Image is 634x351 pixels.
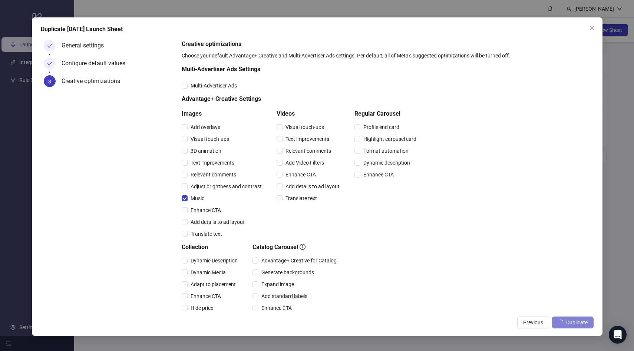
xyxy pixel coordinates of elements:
span: Enhance CTA [188,206,224,214]
button: Close [586,22,598,34]
span: check [47,43,52,49]
span: Translate text [188,230,225,238]
span: Profile end card [360,123,402,131]
span: Expand image [258,280,297,288]
span: Enhance CTA [188,292,224,300]
h5: Regular Carousel [354,109,419,118]
button: Previous [517,317,549,328]
h5: Advantage+ Creative Settings [182,95,419,103]
div: Open Intercom Messenger [609,326,627,344]
span: Multi-Advertiser Ads [188,82,240,90]
span: Add standard labels [258,292,310,300]
span: Format automation [360,147,412,155]
span: Relevant comments [283,147,334,155]
h5: Catalog Carousel [252,243,340,252]
span: Add Video Filters [283,159,327,167]
span: Music [188,194,207,202]
div: Duplicate [DATE] Launch Sheet [41,25,594,34]
span: 3 [48,79,51,85]
span: Relevant comments [188,170,239,179]
span: 3D animation [188,147,224,155]
span: Previous [523,319,543,325]
span: Hide price [188,304,216,312]
span: Adjust brightness and contrast [188,182,265,191]
div: General settings [62,40,110,52]
span: Translate text [283,194,320,202]
span: Advantage+ Creative for Catalog [258,256,340,265]
span: close [589,25,595,31]
div: Choose your default Advantage+ Creative and Multi-Advertiser Ads settings. Per default, all of Me... [182,52,590,60]
div: Creative optimizations [62,75,126,87]
span: Duplicate [566,319,588,325]
span: Add details to ad layout [283,182,343,191]
span: Add details to ad layout [188,218,248,226]
h5: Creative optimizations [182,40,590,49]
span: Enhance CTA [283,170,319,179]
div: Configure default values [62,57,131,69]
span: Text improvements [188,159,237,167]
h5: Multi-Advertiser Ads Settings [182,65,419,74]
span: Generate backgrounds [258,268,317,277]
span: Dynamic description [360,159,413,167]
span: Highlight carousel card [360,135,419,143]
span: Visual touch-ups [283,123,327,131]
button: Duplicate [552,317,594,328]
span: check [47,61,52,66]
span: info-circle [300,244,306,250]
span: Visual touch-ups [188,135,232,143]
span: Dynamic Description [188,256,241,265]
h5: Images [182,109,265,118]
h5: Videos [277,109,343,118]
span: Add overlays [188,123,223,131]
span: Enhance CTA [258,304,295,312]
h5: Collection [182,243,241,252]
span: Adapt to placement [188,280,239,288]
span: Text improvements [283,135,332,143]
span: Dynamic Media [188,268,229,277]
span: loading [558,319,563,325]
span: Enhance CTA [360,170,397,179]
